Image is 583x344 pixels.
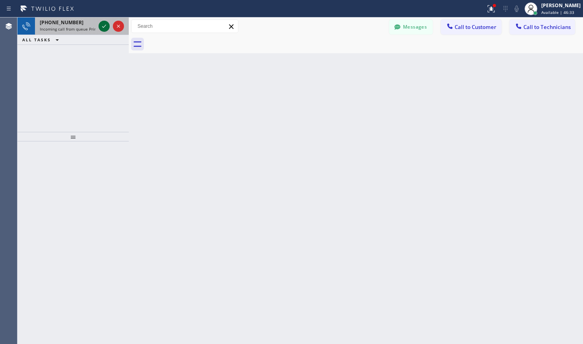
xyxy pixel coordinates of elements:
span: ALL TASKS [22,37,51,43]
span: Call to Customer [455,23,496,31]
button: ALL TASKS [17,35,67,44]
span: [PHONE_NUMBER] [40,19,83,26]
span: Call to Technicians [523,23,571,31]
button: Reject [113,21,124,32]
span: Incoming call from queue Primary EL [40,26,109,32]
button: Accept [99,21,110,32]
span: Available | 46:33 [541,10,574,15]
div: [PERSON_NAME] [541,2,581,9]
button: Call to Technicians [509,19,575,35]
button: Mute [511,3,522,14]
input: Search [132,20,238,33]
button: Messages [389,19,433,35]
button: Call to Customer [441,19,502,35]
